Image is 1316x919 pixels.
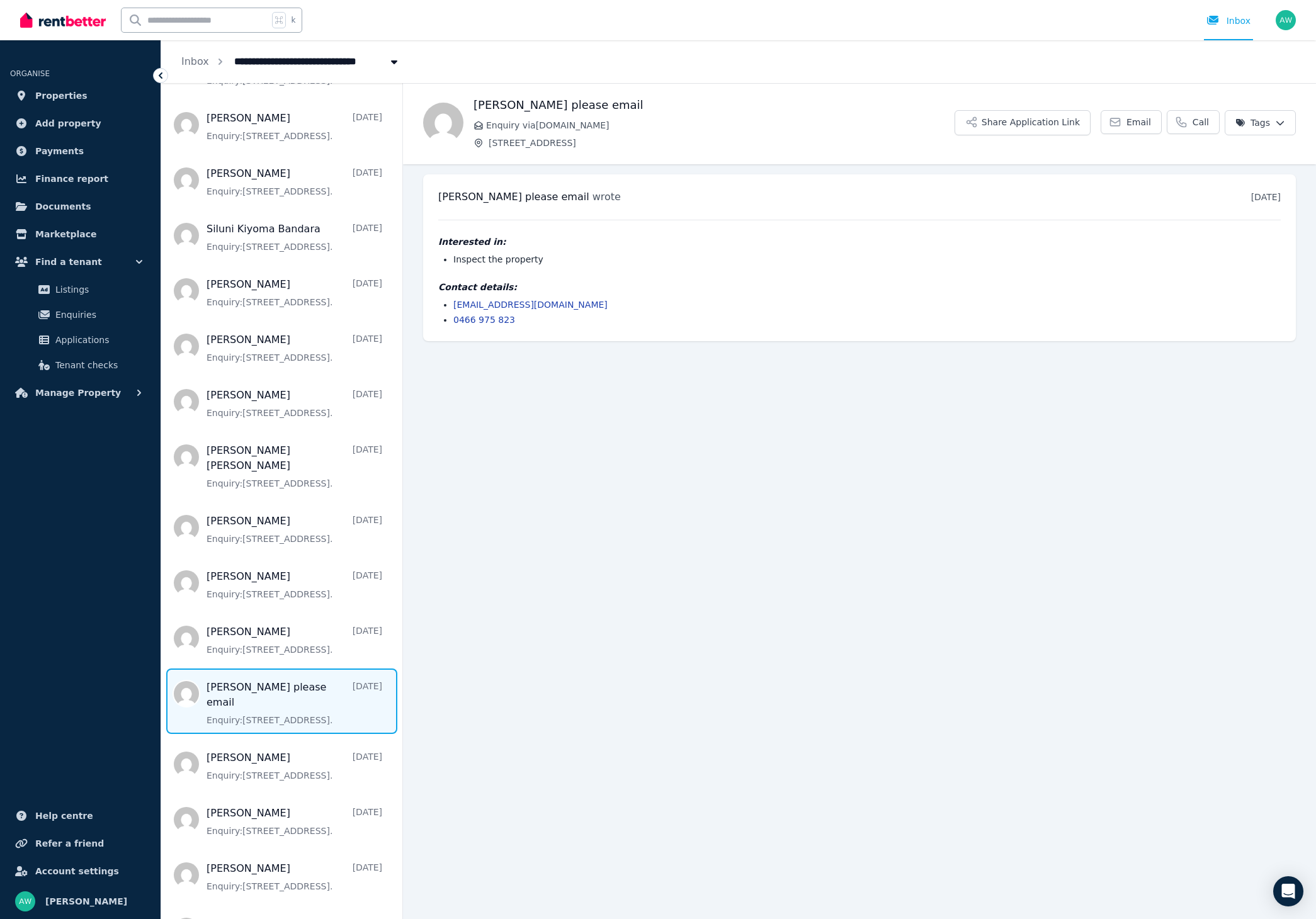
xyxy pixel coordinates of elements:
img: Andrew Wong [15,891,35,911]
nav: Breadcrumb [161,40,421,83]
h4: Interested in: [438,235,1281,248]
span: Account settings [35,864,119,879]
span: Tags [1235,116,1270,129]
a: Siluni Kiyoma Bandara[DATE]Enquiry:[STREET_ADDRESS]. [207,222,382,253]
img: Olivia please email [423,103,463,143]
span: Call [1193,116,1209,128]
li: Inspect the property [453,253,1281,266]
span: Applications [55,332,140,347]
a: [EMAIL_ADDRESS][DOMAIN_NAME] [453,300,608,310]
a: Enquiry:[STREET_ADDRESS]. [207,55,382,87]
div: Inbox [1206,14,1251,27]
a: Email [1101,110,1162,134]
a: Account settings [10,859,150,884]
a: Help centre [10,803,150,828]
span: [PERSON_NAME] please email [438,191,589,203]
img: RentBetter [20,11,106,30]
span: Manage Property [35,385,121,400]
a: [PERSON_NAME][DATE]Enquiry:[STREET_ADDRESS]. [207,332,382,364]
button: Find a tenant [10,249,150,274]
span: wrote [593,191,621,203]
a: Inbox [181,55,209,67]
span: Documents [35,199,91,214]
span: Listings [55,282,140,297]
a: [PERSON_NAME][DATE]Enquiry:[STREET_ADDRESS]. [207,111,382,142]
span: Enquiry via [DOMAIN_NAME] [486,119,955,132]
a: [PERSON_NAME][DATE]Enquiry:[STREET_ADDRESS]. [207,514,382,545]
a: Properties [10,83,150,108]
h1: [PERSON_NAME] please email [474,96,955,114]
a: Call [1167,110,1220,134]
span: k [291,15,295,25]
a: [PERSON_NAME] [PERSON_NAME][DATE]Enquiry:[STREET_ADDRESS]. [207,443,382,490]
a: 0466 975 823 [453,315,515,325]
span: ORGANISE [10,69,50,78]
a: [PERSON_NAME][DATE]Enquiry:[STREET_ADDRESS]. [207,806,382,837]
a: [PERSON_NAME][DATE]Enquiry:[STREET_ADDRESS]. [207,388,382,419]
a: Add property [10,111,150,136]
span: [STREET_ADDRESS] [489,137,955,149]
a: Tenant checks [15,352,145,378]
a: Listings [15,277,145,302]
div: Open Intercom Messenger [1273,876,1303,906]
a: Marketplace [10,222,150,247]
span: Finance report [35,171,108,186]
a: [PERSON_NAME][DATE]Enquiry:[STREET_ADDRESS]. [207,750,382,782]
span: Add property [35,116,101,131]
a: [PERSON_NAME][DATE]Enquiry:[STREET_ADDRESS]. [207,624,382,656]
span: Tenant checks [55,358,140,373]
a: Refer a friend [10,831,150,856]
span: Refer a friend [35,836,104,851]
img: Andrew Wong [1276,10,1296,30]
span: [PERSON_NAME] [45,894,127,909]
button: Tags [1225,110,1296,135]
a: [PERSON_NAME][DATE]Enquiry:[STREET_ADDRESS]. [207,166,382,198]
button: Manage Property [10,380,150,405]
h4: Contact details: [438,281,1281,293]
a: Applications [15,327,145,352]
a: Documents [10,194,150,219]
a: Finance report [10,166,150,191]
span: Enquiries [55,307,140,322]
span: Marketplace [35,227,96,242]
span: Help centre [35,808,93,823]
a: [PERSON_NAME][DATE]Enquiry:[STREET_ADDRESS]. [207,277,382,308]
a: [PERSON_NAME][DATE]Enquiry:[STREET_ADDRESS]. [207,861,382,893]
span: Properties [35,88,88,103]
button: Share Application Link [955,110,1091,135]
a: [PERSON_NAME][DATE]Enquiry:[STREET_ADDRESS]. [207,569,382,600]
span: Email [1126,116,1151,128]
a: [PERSON_NAME] please email[DATE]Enquiry:[STREET_ADDRESS]. [207,680,382,726]
a: Enquiries [15,302,145,327]
span: Payments [35,144,84,159]
span: Find a tenant [35,254,102,269]
a: Payments [10,138,150,164]
time: [DATE] [1251,192,1281,202]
